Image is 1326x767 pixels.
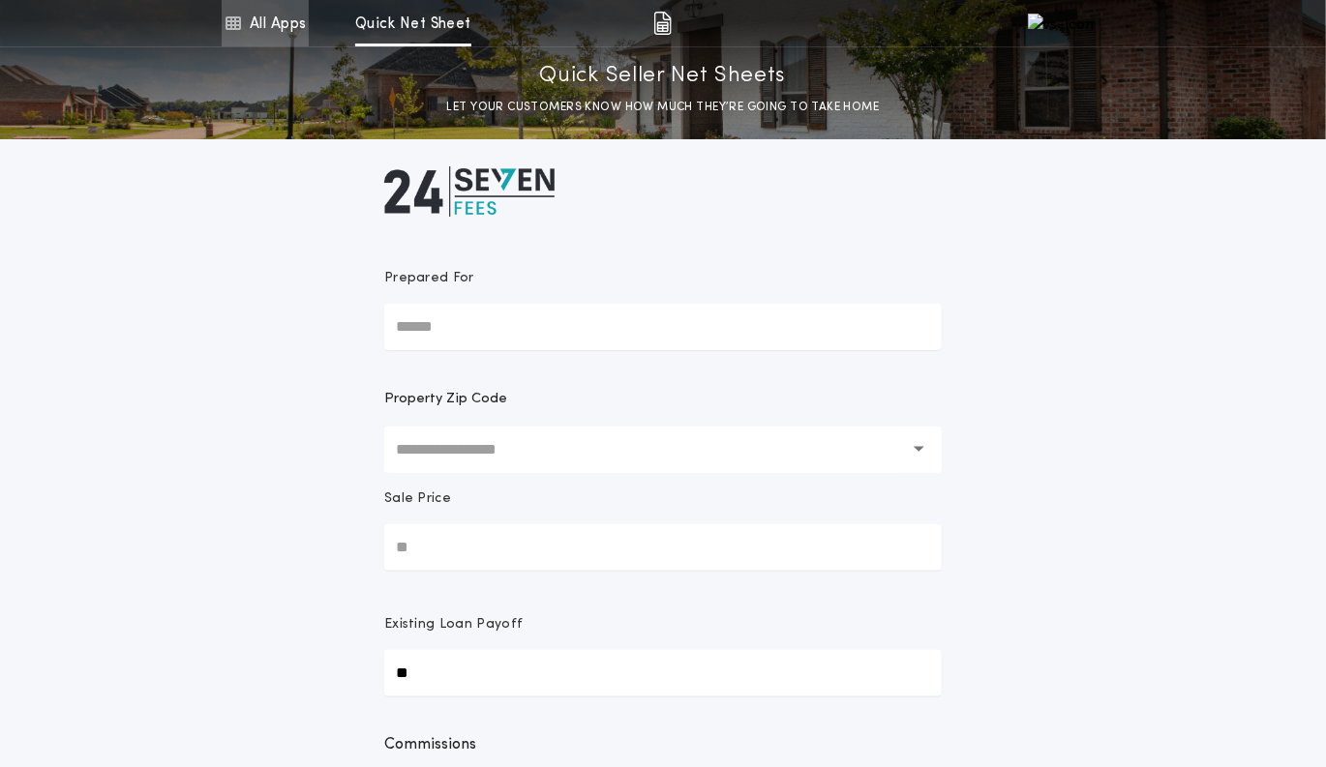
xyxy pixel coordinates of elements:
input: Existing Loan Payoff [384,650,942,696]
p: Quick Seller Net Sheets [540,61,787,92]
input: Sale Price [384,524,942,571]
img: vs-icon [1028,14,1095,33]
p: Sale Price [384,489,451,509]
p: LET YOUR CUSTOMERS KNOW HOW MUCH THEY’RE GOING TO TAKE HOME [447,98,880,117]
p: Prepared For [384,269,474,288]
label: Property Zip Code [384,388,507,411]
img: logo [384,166,555,217]
img: img [653,12,672,35]
span: Commissions [384,733,942,756]
p: Existing Loan Payoff [384,615,523,634]
input: Prepared For [384,304,942,350]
